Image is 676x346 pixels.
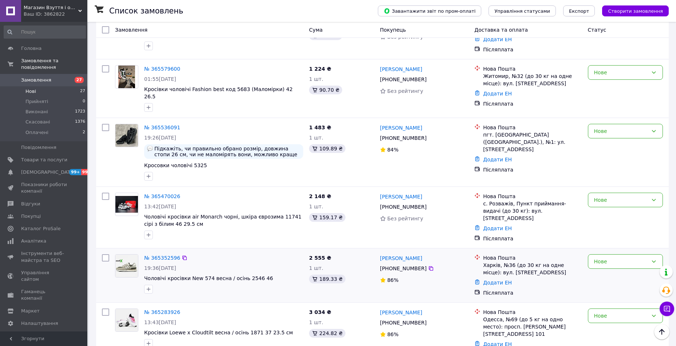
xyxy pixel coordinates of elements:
[380,124,422,131] a: [PERSON_NAME]
[387,331,399,337] span: 86%
[309,275,345,283] div: 189.33 ₴
[309,27,323,33] span: Cума
[144,86,293,99] a: Кросівки чоловічі Fashion best код 5683 (Маломірки) 42 26.5
[379,202,428,212] div: [PHONE_NUMBER]
[21,250,67,263] span: Інструменти веб-майстра та SEO
[75,77,84,83] span: 27
[483,65,582,72] div: Нова Пошта
[81,169,93,175] span: 99+
[115,124,138,147] img: Фото товару
[25,88,36,95] span: Нові
[144,255,180,261] a: № 365352596
[483,235,582,242] div: Післяплата
[25,129,48,136] span: Оплачені
[21,77,51,83] span: Замовлення
[660,302,674,316] button: Чат з покупцем
[594,127,648,135] div: Нове
[21,45,41,52] span: Головна
[144,204,176,209] span: 13:42[DATE]
[21,181,67,194] span: Показники роботи компанії
[474,27,528,33] span: Доставка та оплата
[115,196,138,213] img: Фото товару
[309,66,331,72] span: 1 224 ₴
[144,275,273,281] a: Чоловічі кросівки New 574 весна / осінь 2546 46
[483,46,582,53] div: Післяплата
[608,8,663,14] span: Створити замовлення
[109,7,183,15] h1: Список замовлень
[21,320,58,327] span: Налаштування
[380,193,422,200] a: [PERSON_NAME]
[115,27,147,33] span: Замовлення
[24,11,87,17] div: Ваш ID: 3862822
[25,98,48,105] span: Прийняті
[147,146,153,152] img: :speech_balloon:
[483,200,582,222] div: с. Розважів, Пункт приймання-видачі (до 30 кг): вул. [STREET_ADDRESS]
[83,129,85,136] span: 2
[75,119,85,125] span: 1376
[21,213,41,220] span: Покупці
[569,8,589,14] span: Експорт
[144,66,180,72] a: № 365579600
[483,72,582,87] div: Житомир, №32 (до 30 кг на одне місце): вул. [STREET_ADDRESS]
[4,25,86,39] input: Пошук
[309,265,323,271] span: 1 шт.
[118,66,135,88] img: Фото товару
[144,76,176,82] span: 01:55[DATE]
[380,255,422,262] a: [PERSON_NAME]
[309,204,323,209] span: 1 шт.
[144,309,180,315] a: № 365283926
[602,5,669,16] button: Створити замовлення
[379,318,428,328] div: [PHONE_NUMBER]
[483,280,512,286] a: Додати ЕН
[483,91,512,97] a: Додати ЕН
[309,255,331,261] span: 2 555 ₴
[115,193,138,216] a: Фото товару
[483,100,582,107] div: Післяплата
[115,65,138,89] a: Фото товару
[595,8,669,13] a: Створити замовлення
[21,201,40,207] span: Відгуки
[594,257,648,266] div: Нове
[154,146,300,157] span: Підкажіть, чи правильно обрано розмір, довжина стопи 26 см, чи не маломірять вони, можливо краще ...
[115,308,138,332] a: Фото товару
[144,265,176,271] span: 19:36[DATE]
[594,68,648,76] div: Нове
[483,157,512,162] a: Додати ЕН
[309,193,331,199] span: 2 148 ₴
[309,144,345,153] div: 109.89 ₴
[144,214,301,227] a: Чоловічі кросівки air Monarch чорні, шкіра єврозима 11741 сірі з білим 46 29.5 см
[21,288,67,302] span: Гаманець компанії
[489,5,556,16] button: Управління статусами
[588,27,606,33] span: Статус
[309,213,345,222] div: 159.17 ₴
[144,162,207,168] a: Кросовки чоловічі 5325
[483,254,582,262] div: Нова Пошта
[144,330,293,335] a: Кросівки Loewe x Cloudtilt весна / осінь 1871 37 23.5 см
[21,238,46,244] span: Аналітика
[654,324,669,339] button: Наверх
[21,225,60,232] span: Каталог ProSale
[483,36,512,42] a: Додати ЕН
[594,312,648,320] div: Нове
[387,277,399,283] span: 86%
[25,109,48,115] span: Виконані
[21,308,40,314] span: Маркет
[483,316,582,338] div: Одесса, №69 (до 5 кг на одно место): просп. [PERSON_NAME][STREET_ADDRESS] 101
[21,270,67,283] span: Управління сайтом
[384,8,475,14] span: Завантажити звіт по пром-оплаті
[75,109,85,115] span: 1723
[309,86,342,94] div: 90.70 ₴
[380,27,406,33] span: Покупець
[378,5,481,16] button: Завантажити звіт по пром-оплаті
[80,88,85,95] span: 27
[21,157,67,163] span: Товари та послуги
[24,4,78,11] span: Магазин Взуття і одягу Мешти
[309,135,323,141] span: 1 шт.
[387,88,423,94] span: Без рейтингу
[380,309,422,316] a: [PERSON_NAME]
